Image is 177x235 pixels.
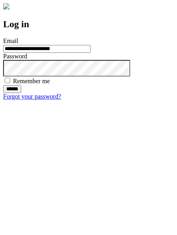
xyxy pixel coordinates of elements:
[3,53,27,60] label: Password
[13,78,50,84] label: Remember me
[3,3,9,9] img: logo-4e3dc11c47720685a147b03b5a06dd966a58ff35d612b21f08c02c0306f2b779.png
[3,19,174,30] h2: Log in
[3,93,61,100] a: Forgot your password?
[3,37,18,44] label: Email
